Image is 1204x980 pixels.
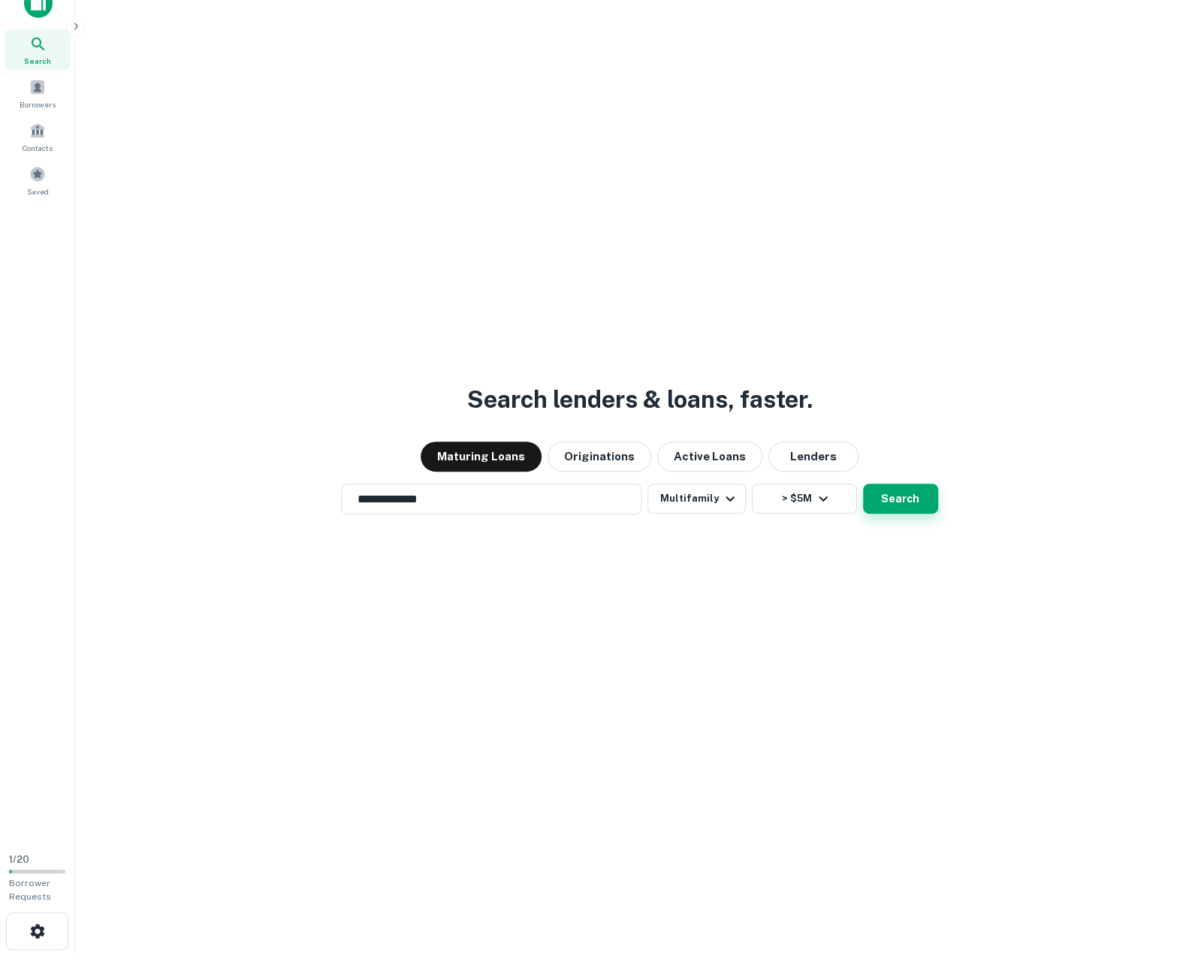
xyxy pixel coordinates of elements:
[20,98,56,110] span: Borrowers
[23,142,53,154] span: Contacts
[863,484,938,514] button: Search
[5,116,71,157] a: Contacts
[24,55,51,67] span: Search
[657,442,762,472] button: Active Loans
[9,854,29,865] span: 1 / 20
[467,381,813,418] h3: Search lenders & loans, faster.
[647,484,745,514] button: Multifamily
[27,185,49,198] span: Saved
[548,442,651,472] button: Originations
[768,442,858,472] button: Lenders
[5,160,71,201] a: Saved
[5,29,71,70] a: Search
[5,73,71,113] a: Borrowers
[752,484,857,514] button: > $5M
[9,878,51,902] span: Borrower Requests
[1129,860,1204,932] iframe: Chat Widget
[421,442,542,472] button: Maturing Loans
